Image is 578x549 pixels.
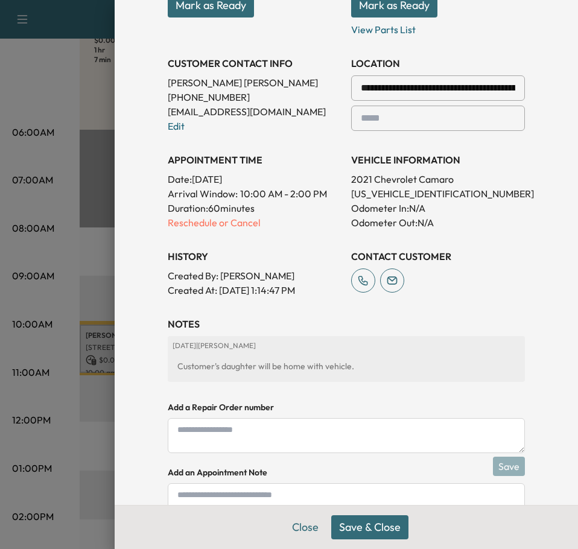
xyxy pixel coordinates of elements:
p: [US_VEHICLE_IDENTIFICATION_NUMBER] [351,186,525,201]
p: [PERSON_NAME] [PERSON_NAME] [168,75,341,90]
p: Created By : [PERSON_NAME] [168,268,341,283]
p: Reschedule or Cancel [168,215,341,230]
p: Date: [DATE] [168,172,341,186]
p: [EMAIL_ADDRESS][DOMAIN_NAME] [168,104,341,119]
h3: APPOINTMENT TIME [168,153,341,167]
p: 2021 Chevrolet Camaro [351,172,525,186]
p: Created At : [DATE] 1:14:47 PM [168,283,341,297]
p: Odometer Out: N/A [351,215,525,230]
a: Edit [168,120,185,132]
p: [PHONE_NUMBER] [168,90,341,104]
p: [DATE] | [PERSON_NAME] [173,341,520,351]
p: View Parts List [351,17,525,37]
h4: Add a Repair Order number [168,401,525,413]
h3: CUSTOMER CONTACT INFO [168,56,341,71]
button: Close [284,515,326,539]
span: 10:00 AM - 2:00 PM [240,186,327,201]
h3: History [168,249,341,264]
p: Odometer In: N/A [351,201,525,215]
h3: CONTACT CUSTOMER [351,249,525,264]
p: Duration: 60 minutes [168,201,341,215]
div: Customer's daughter will be home with vehicle. [173,355,520,377]
button: Save & Close [331,515,408,539]
h4: Add an Appointment Note [168,466,525,478]
h3: NOTES [168,317,525,331]
h3: LOCATION [351,56,525,71]
h3: VEHICLE INFORMATION [351,153,525,167]
p: Arrival Window: [168,186,341,201]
